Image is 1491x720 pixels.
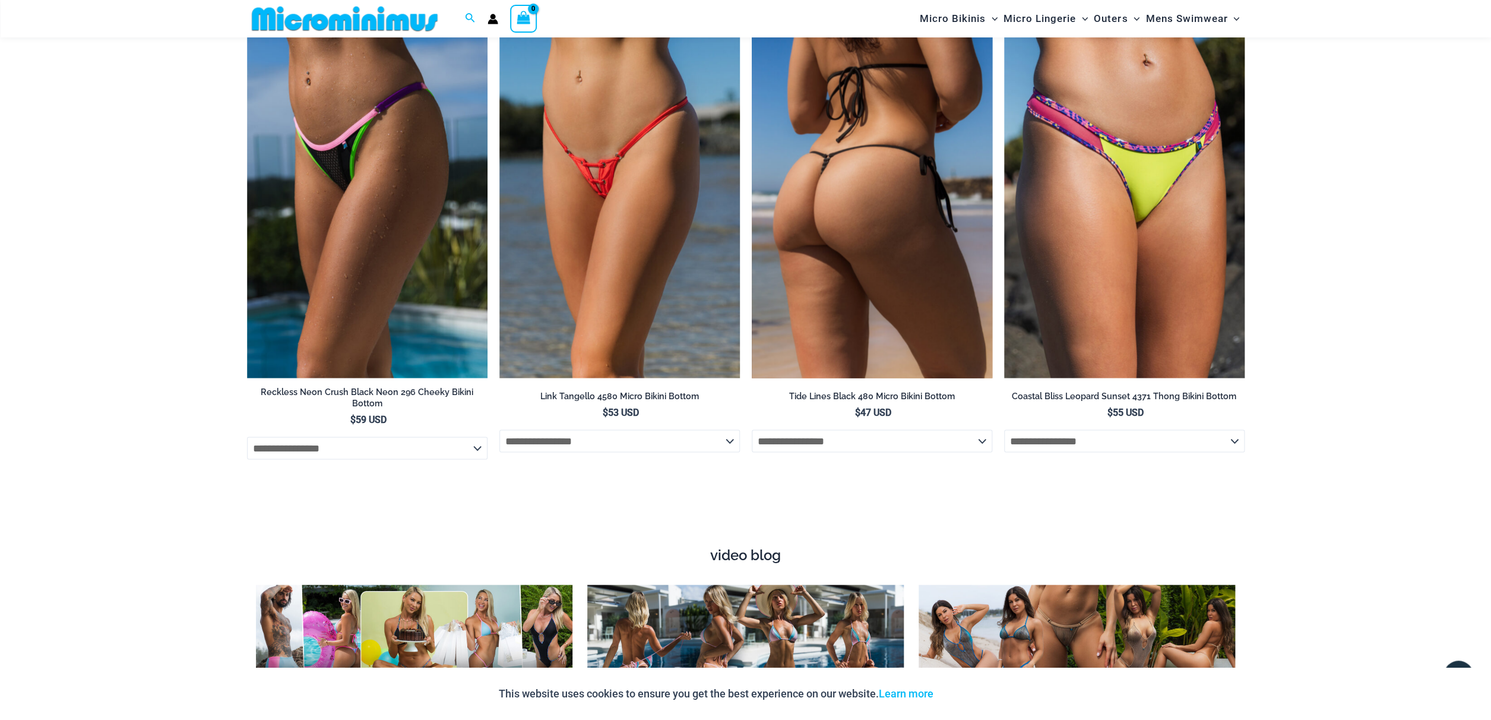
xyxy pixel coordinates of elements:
a: Account icon link [487,14,498,24]
span: Outers [1094,4,1128,34]
a: Tide Lines Black 480 Micro Bikini Bottom [752,390,992,406]
span: Micro Bikinis [920,4,986,34]
span: $ [1107,406,1113,418]
a: Tide Lines Black 480 Micro 01Tide Lines Black 480 Micro 02Tide Lines Black 480 Micro 02 [752,17,992,378]
a: Link Tangello 4580 Micro 01Link Tangello 4580 Micro 02Link Tangello 4580 Micro 02 [499,17,740,378]
h2: Coastal Bliss Leopard Sunset 4371 Thong Bikini Bottom [1004,390,1245,402]
h2: Link Tangello 4580 Micro Bikini Bottom [499,390,740,402]
nav: Site Navigation [915,2,1245,36]
img: Link Tangello 4580 Micro 01 [499,17,740,378]
a: Coastal Bliss Leopard Sunset 4371 Thong Bikini Bottom [1004,390,1245,406]
span: Menu Toggle [1128,4,1139,34]
span: Micro Lingerie [1004,4,1076,34]
a: Reckless Neon Crush Black Neon 296 Cheeky Bikini Bottom [247,386,487,413]
span: $ [350,413,356,425]
bdi: 55 USD [1107,406,1144,418]
bdi: 47 USD [855,406,891,418]
a: Learn more [879,687,933,700]
h4: video blog [256,547,1236,564]
span: $ [603,406,608,418]
a: Micro BikinisMenu ToggleMenu Toggle [917,4,1001,34]
span: Mens Swimwear [1145,4,1227,34]
span: Menu Toggle [986,4,998,34]
img: Tide Lines Black 480 Micro 02 [752,17,992,378]
span: $ [855,406,860,418]
span: Menu Toggle [1227,4,1239,34]
p: This website uses cookies to ensure you get the best experience on our website. [499,685,933,703]
a: Reckless Neon Crush Black Neon 296 Cheeky 02Reckless Neon Crush Black Neon 296 Cheeky 01Reckless ... [247,17,487,378]
button: Accept [942,680,993,708]
h2: Reckless Neon Crush Black Neon 296 Cheeky Bikini Bottom [247,386,487,408]
h2: Tide Lines Black 480 Micro Bikini Bottom [752,390,992,402]
img: MM SHOP LOGO FLAT [247,5,442,32]
a: View Shopping Cart, empty [510,5,537,32]
a: Micro LingerieMenu ToggleMenu Toggle [1001,4,1091,34]
a: Link Tangello 4580 Micro Bikini Bottom [499,390,740,406]
span: Menu Toggle [1076,4,1088,34]
a: Mens SwimwearMenu ToggleMenu Toggle [1142,4,1242,34]
a: OutersMenu ToggleMenu Toggle [1091,4,1142,34]
img: Reckless Neon Crush Black Neon 296 Cheeky 02 [247,17,487,378]
img: Coastal Bliss Leopard Sunset Thong Bikini 03 [1004,17,1245,378]
a: Coastal Bliss Leopard Sunset Thong Bikini 03Coastal Bliss Leopard Sunset 4371 Thong Bikini 02Coas... [1004,17,1245,378]
bdi: 53 USD [603,406,639,418]
a: Search icon link [465,11,476,26]
bdi: 59 USD [350,413,387,425]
